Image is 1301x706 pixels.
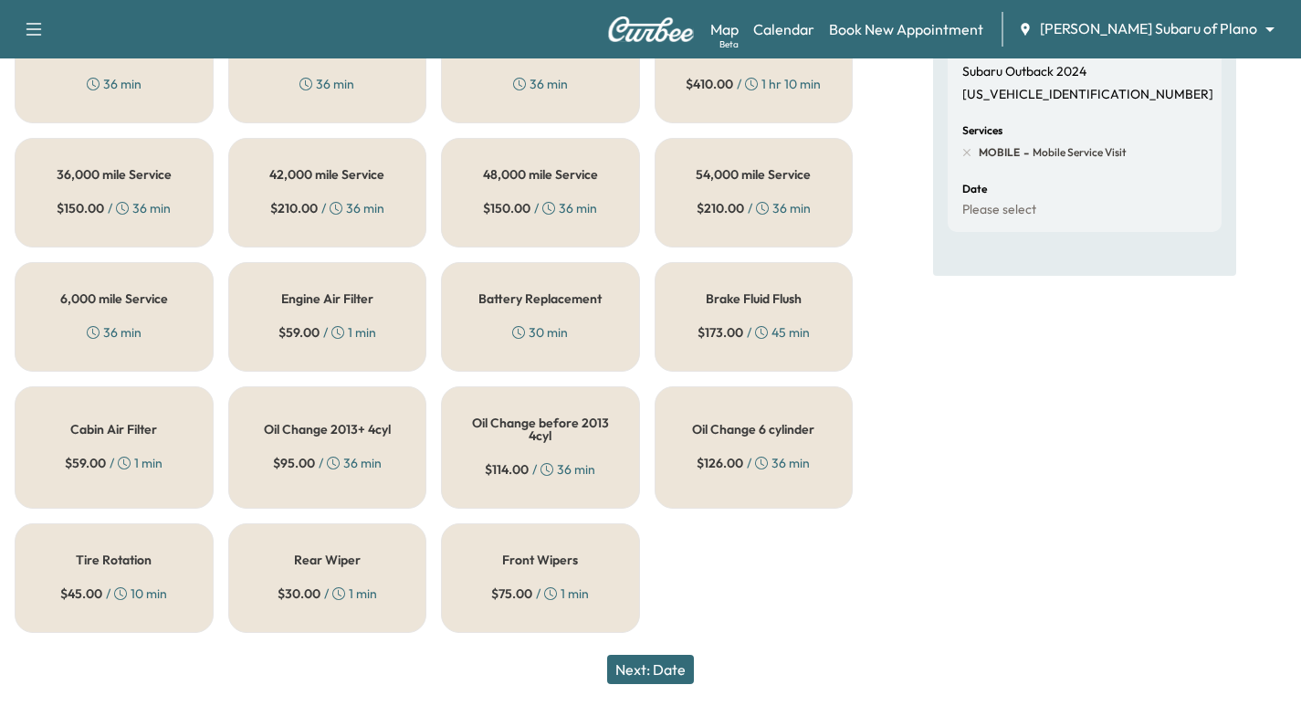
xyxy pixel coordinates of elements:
h5: 36,000 mile Service [57,168,172,181]
div: 36 min [87,323,142,342]
span: $ 30.00 [278,585,320,603]
div: / 36 min [483,199,597,217]
h5: Tire Rotation [76,553,152,566]
span: $ 150.00 [57,199,104,217]
div: / 36 min [273,454,382,472]
button: Next: Date [607,655,694,684]
h6: Date [962,184,987,195]
span: $ 59.00 [65,454,106,472]
span: $ 210.00 [697,199,744,217]
a: Book New Appointment [829,18,983,40]
span: $ 95.00 [273,454,315,472]
img: Curbee Logo [607,16,695,42]
h5: Cabin Air Filter [70,423,157,436]
span: $ 126.00 [697,454,743,472]
div: / 36 min [697,199,811,217]
div: 30 min [512,323,568,342]
span: $ 150.00 [483,199,530,217]
h5: Oil Change 6 cylinder [692,423,814,436]
div: / 36 min [697,454,810,472]
h6: Services [962,125,1002,136]
span: $ 173.00 [698,323,743,342]
h5: Oil Change 2013+ 4cyl [264,423,391,436]
div: / 10 min [60,585,167,603]
h5: Front Wipers [502,553,578,566]
h5: Battery Replacement [478,292,602,305]
div: 36 min [513,75,568,93]
p: Please select [962,202,1036,218]
div: / 45 min [698,323,810,342]
p: [US_VEHICLE_IDENTIFICATION_NUMBER] [962,87,1213,103]
div: / 36 min [57,199,171,217]
div: / 1 min [278,323,376,342]
span: [PERSON_NAME] Subaru of Plano [1040,18,1257,39]
h5: 6,000 mile Service [60,292,168,305]
span: $ 75.00 [491,585,532,603]
h5: Brake Fluid Flush [706,292,802,305]
h5: Engine Air Filter [281,292,373,305]
div: / 1 min [65,454,163,472]
span: $ 210.00 [270,199,318,217]
h5: Rear Wiper [294,553,361,566]
h5: 54,000 mile Service [696,168,811,181]
h5: 42,000 mile Service [269,168,384,181]
span: $ 114.00 [485,460,529,479]
p: Subaru Outback 2024 [962,64,1086,80]
span: $ 410.00 [686,75,733,93]
span: $ 45.00 [60,585,102,603]
span: $ 59.00 [278,323,320,342]
div: 36 min [87,75,142,93]
div: / 1 min [491,585,589,603]
div: / 36 min [485,460,595,479]
div: Beta [719,37,739,51]
div: / 1 min [278,585,377,603]
span: MOBILE [979,145,1020,160]
div: / 36 min [270,199,384,217]
a: Calendar [753,18,814,40]
span: Mobile Service Visit [1029,145,1127,160]
a: MapBeta [710,18,739,40]
h5: Oil Change before 2013 4cyl [471,416,610,442]
div: 36 min [299,75,354,93]
h5: 48,000 mile Service [483,168,598,181]
span: - [1020,143,1029,162]
div: / 1 hr 10 min [686,75,821,93]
